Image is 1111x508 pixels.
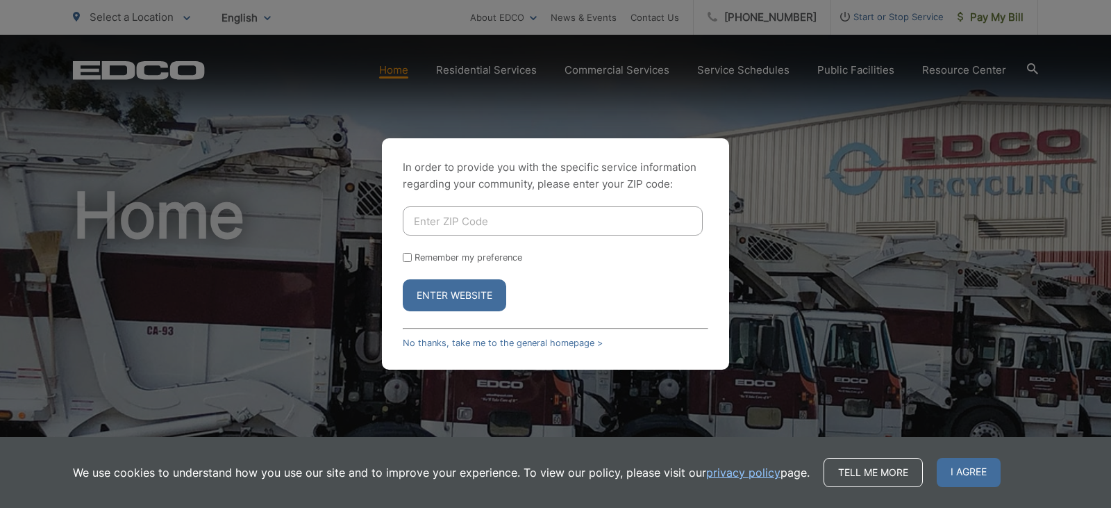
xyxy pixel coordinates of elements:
p: We use cookies to understand how you use our site and to improve your experience. To view our pol... [73,464,810,481]
a: Tell me more [824,458,923,487]
button: Enter Website [403,279,506,311]
label: Remember my preference [415,252,522,263]
p: In order to provide you with the specific service information regarding your community, please en... [403,159,708,192]
a: No thanks, take me to the general homepage > [403,338,603,348]
span: I agree [937,458,1001,487]
input: Enter ZIP Code [403,206,703,236]
a: privacy policy [706,464,780,481]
